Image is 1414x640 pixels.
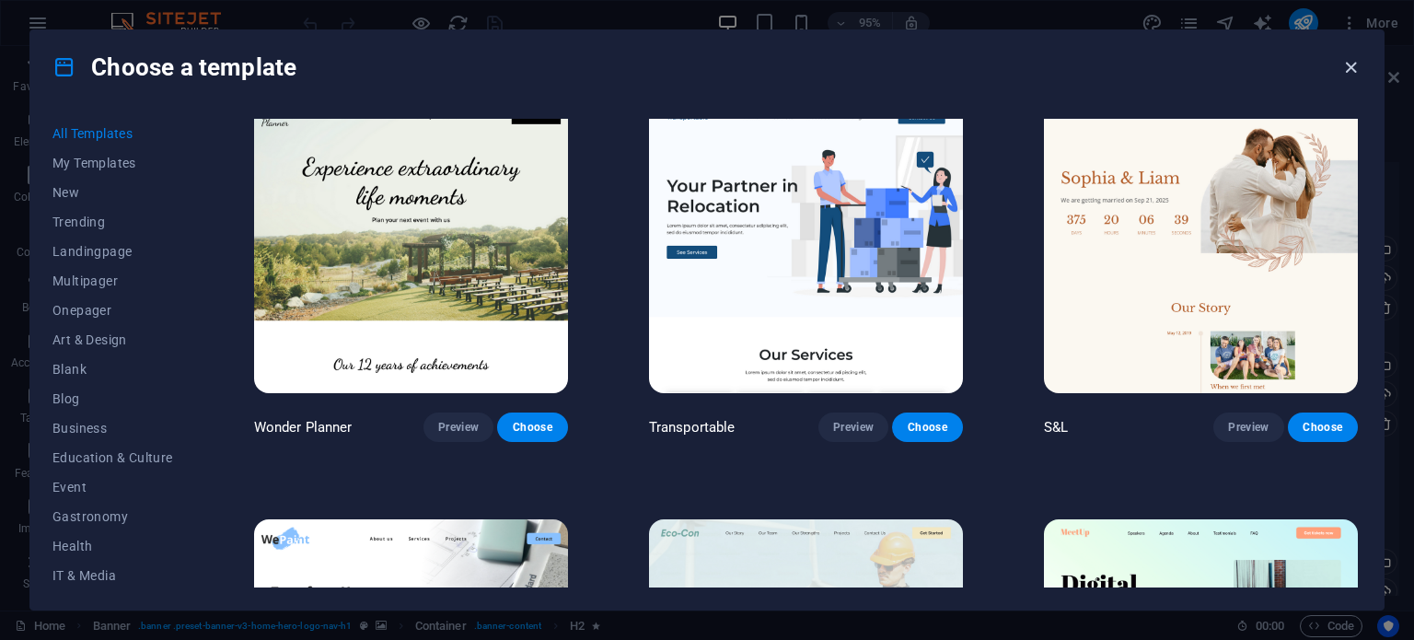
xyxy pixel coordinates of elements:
[52,178,173,207] button: New
[52,273,173,288] span: Multipager
[52,215,173,229] span: Trending
[52,207,173,237] button: Trending
[649,418,736,436] p: Transportable
[512,420,552,435] span: Choose
[52,450,173,465] span: Education & Culture
[833,420,874,435] span: Preview
[497,413,567,442] button: Choose
[52,384,173,413] button: Blog
[907,420,947,435] span: Choose
[52,502,173,531] button: Gastronomy
[423,413,493,442] button: Preview
[1228,420,1269,435] span: Preview
[52,413,173,443] button: Business
[52,332,173,347] span: Art & Design
[52,325,173,355] button: Art & Design
[52,119,173,148] button: All Templates
[52,185,173,200] span: New
[1213,413,1283,442] button: Preview
[52,126,173,141] span: All Templates
[52,266,173,296] button: Multipager
[1044,104,1358,393] img: S&L
[52,421,173,436] span: Business
[52,148,173,178] button: My Templates
[52,156,173,170] span: My Templates
[892,413,962,442] button: Choose
[52,303,173,318] span: Onepager
[52,362,173,377] span: Blank
[52,355,173,384] button: Blank
[52,539,173,553] span: Health
[52,443,173,472] button: Education & Culture
[52,472,173,502] button: Event
[52,561,173,590] button: IT & Media
[52,296,173,325] button: Onepager
[1044,418,1068,436] p: S&L
[52,52,296,82] h4: Choose a template
[52,391,173,406] span: Blog
[1288,413,1358,442] button: Choose
[52,480,173,495] span: Event
[438,420,479,435] span: Preview
[52,568,173,583] span: IT & Media
[818,413,888,442] button: Preview
[52,531,173,561] button: Health
[52,509,173,524] span: Gastronomy
[254,418,353,436] p: Wonder Planner
[52,244,173,259] span: Landingpage
[649,104,963,393] img: Transportable
[1303,420,1343,435] span: Choose
[52,237,173,266] button: Landingpage
[254,104,568,393] img: Wonder Planner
